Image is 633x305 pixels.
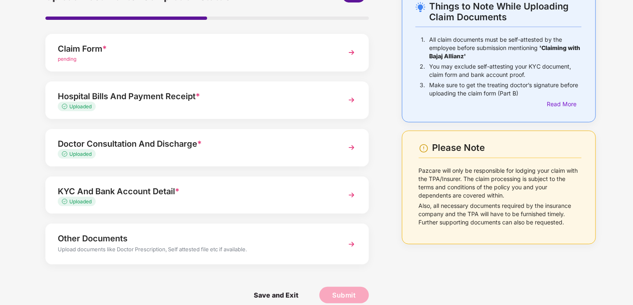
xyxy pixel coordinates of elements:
div: Things to Note While Uploading Claim Documents [429,1,581,22]
img: svg+xml;base64,PHN2ZyB4bWxucz0iaHR0cDovL3d3dy53My5vcmcvMjAwMC9zdmciIHdpZHRoPSIxMy4zMzMiIGhlaWdodD... [62,199,69,204]
span: pending [58,56,76,62]
p: 1. [421,36,425,60]
p: Make sure to get the treating doctor’s signature before uploading the claim form (Part B) [429,81,581,98]
div: Hospital Bills And Payment Receipt [58,90,331,103]
img: svg+xml;base64,PHN2ZyBpZD0iTmV4dCIgeG1sbnM9Imh0dHA6Ly93d3cudzMub3JnLzIwMDAvc3ZnIiB3aWR0aD0iMzYiIG... [344,45,359,60]
p: 3. [420,81,425,98]
div: Doctor Consultation And Discharge [58,137,331,150]
p: All claim documents must be self-attested by the employee before submission mentioning [429,36,581,60]
div: Other Documents [58,232,331,245]
img: svg+xml;base64,PHN2ZyBpZD0iTmV4dCIgeG1sbnM9Imh0dHA6Ly93d3cudzMub3JnLzIwMDAvc3ZnIiB3aWR0aD0iMzYiIG... [344,188,359,203]
p: You may exclude self-attesting your KYC document, claim form and bank account proof. [429,62,581,79]
div: KYC And Bank Account Detail [58,185,331,198]
div: Claim Form [58,42,331,55]
p: 2. [420,62,425,79]
img: svg+xml;base64,PHN2ZyBpZD0iTmV4dCIgeG1sbnM9Imh0dHA6Ly93d3cudzMub3JnLzIwMDAvc3ZnIiB3aWR0aD0iMzYiIG... [344,140,359,155]
button: Submit [319,287,369,303]
span: Save and Exit [246,287,307,303]
img: svg+xml;base64,PHN2ZyBpZD0iTmV4dCIgeG1sbnM9Imh0dHA6Ly93d3cudzMub3JnLzIwMDAvc3ZnIiB3aWR0aD0iMzYiIG... [344,237,359,252]
img: svg+xml;base64,PHN2ZyB4bWxucz0iaHR0cDovL3d3dy53My5vcmcvMjAwMC9zdmciIHdpZHRoPSIyNC4wOTMiIGhlaWdodD... [416,2,425,12]
span: Uploaded [69,198,92,205]
div: Please Note [432,142,581,153]
img: svg+xml;base64,PHN2ZyB4bWxucz0iaHR0cDovL3d3dy53My5vcmcvMjAwMC9zdmciIHdpZHRoPSIxMy4zMzMiIGhlaWdodD... [62,104,69,109]
span: Uploaded [69,103,92,110]
div: Upload documents like Doctor Prescription, Self attested file etc if available. [58,245,331,256]
div: Read More [547,100,581,109]
img: svg+xml;base64,PHN2ZyBpZD0iV2FybmluZ18tXzI0eDI0IiBkYXRhLW5hbWU9Ildhcm5pbmcgLSAyNHgyNCIgeG1sbnM9Im... [419,143,429,153]
img: svg+xml;base64,PHN2ZyBpZD0iTmV4dCIgeG1sbnM9Imh0dHA6Ly93d3cudzMub3JnLzIwMDAvc3ZnIiB3aWR0aD0iMzYiIG... [344,93,359,107]
p: Pazcare will only be responsible for lodging your claim with the TPA/Insurer. The claim processin... [419,167,581,200]
img: svg+xml;base64,PHN2ZyB4bWxucz0iaHR0cDovL3d3dy53My5vcmcvMjAwMC9zdmciIHdpZHRoPSIxMy4zMzMiIGhlaWdodD... [62,151,69,157]
span: Uploaded [69,151,92,157]
p: Also, all necessary documents required by the insurance company and the TPA will have to be furni... [419,202,581,226]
